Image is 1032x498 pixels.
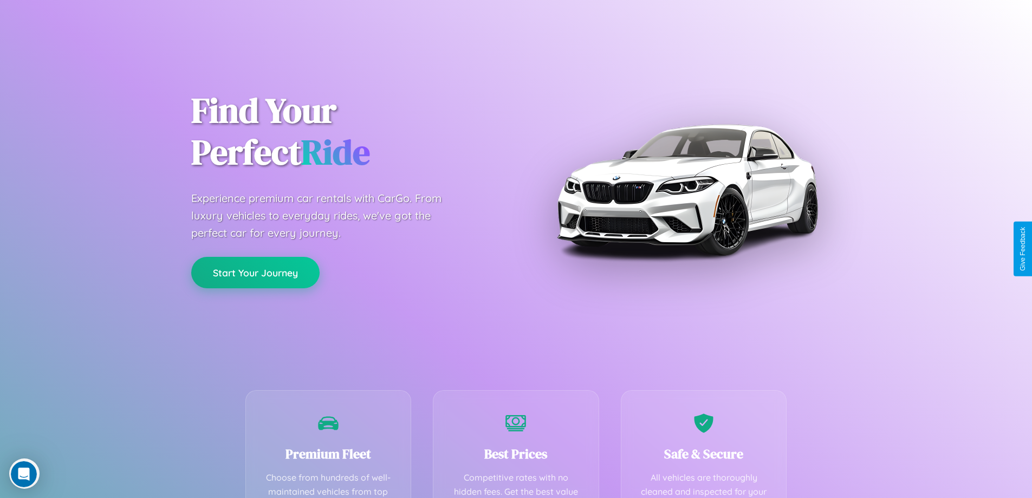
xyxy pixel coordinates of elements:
button: Start Your Journey [191,257,320,288]
iframe: Intercom live chat discovery launcher [9,458,40,489]
h3: Best Prices [450,445,582,463]
h3: Premium Fleet [262,445,395,463]
p: Experience premium car rentals with CarGo. From luxury vehicles to everyday rides, we've got the ... [191,190,462,242]
h1: Find Your Perfect [191,90,500,173]
span: Ride [301,128,370,176]
h3: Safe & Secure [638,445,770,463]
img: Premium BMW car rental vehicle [551,54,822,325]
iframe: Intercom live chat [11,461,37,487]
div: Give Feedback [1019,227,1027,271]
